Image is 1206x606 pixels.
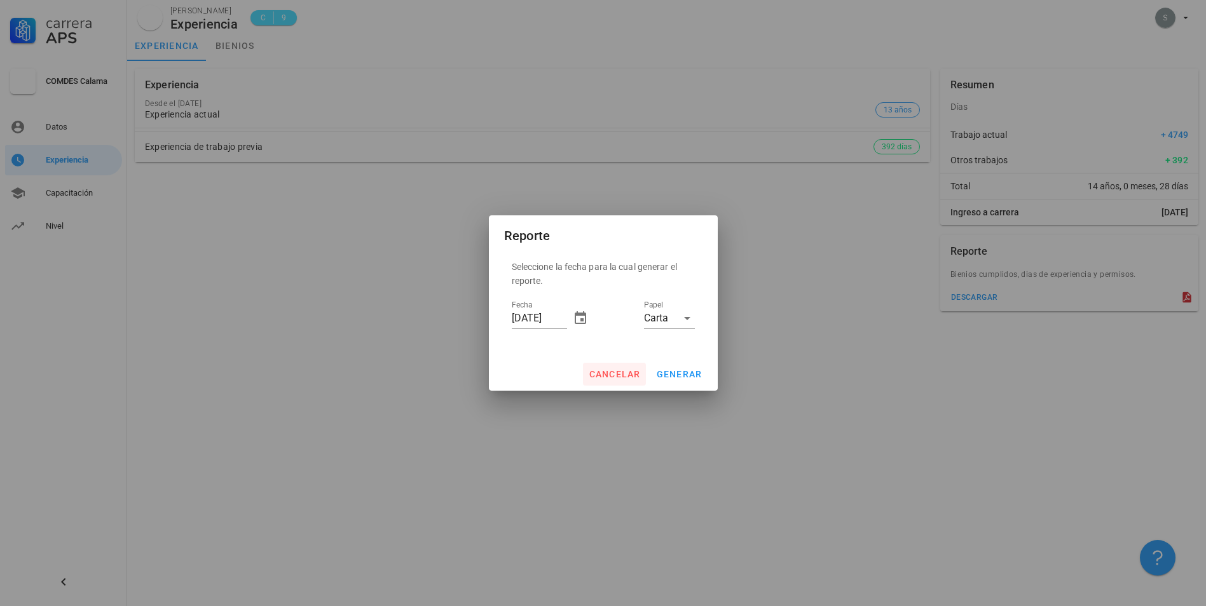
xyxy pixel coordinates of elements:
[588,369,640,379] span: cancelar
[583,363,645,386] button: cancelar
[644,300,663,310] label: Papel
[512,260,695,288] p: Seleccione la fecha para la cual generar el reporte.
[656,369,702,379] span: generar
[504,226,551,246] div: Reporte
[644,308,695,328] div: PapelCarta
[644,313,668,324] div: Carta
[651,363,708,386] button: generar
[512,300,532,310] label: Fecha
